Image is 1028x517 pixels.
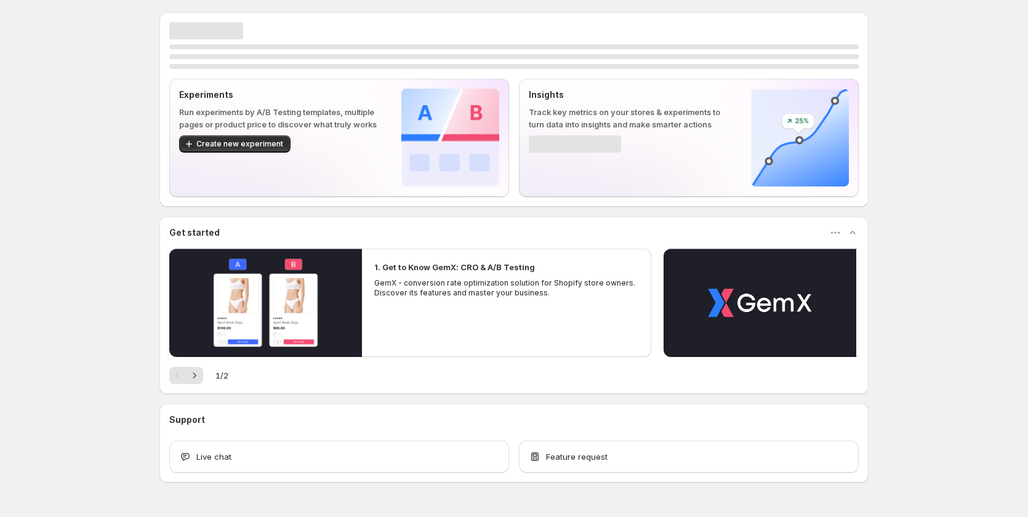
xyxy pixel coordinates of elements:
[179,89,382,101] p: Experiments
[374,261,535,273] h2: 1. Get to Know GemX: CRO & A/B Testing
[664,249,856,357] button: Play video
[169,249,362,357] button: Play video
[169,367,203,384] nav: Pagination
[401,89,499,186] img: Experiments
[196,451,231,463] span: Live chat
[179,106,382,130] p: Run experiments by A/B Testing templates, multiple pages or product price to discover what truly ...
[196,139,283,149] span: Create new experiment
[529,106,731,130] p: Track key metrics on your stores & experiments to turn data into insights and make smarter actions
[546,451,608,463] span: Feature request
[215,369,228,382] span: 1 / 2
[374,278,639,298] p: GemX - conversion rate optimization solution for Shopify store owners. Discover its features and ...
[751,89,849,186] img: Insights
[169,226,220,239] h3: Get started
[179,135,291,153] button: Create new experiment
[169,414,205,426] h3: Support
[529,89,731,101] p: Insights
[186,367,203,384] button: Next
